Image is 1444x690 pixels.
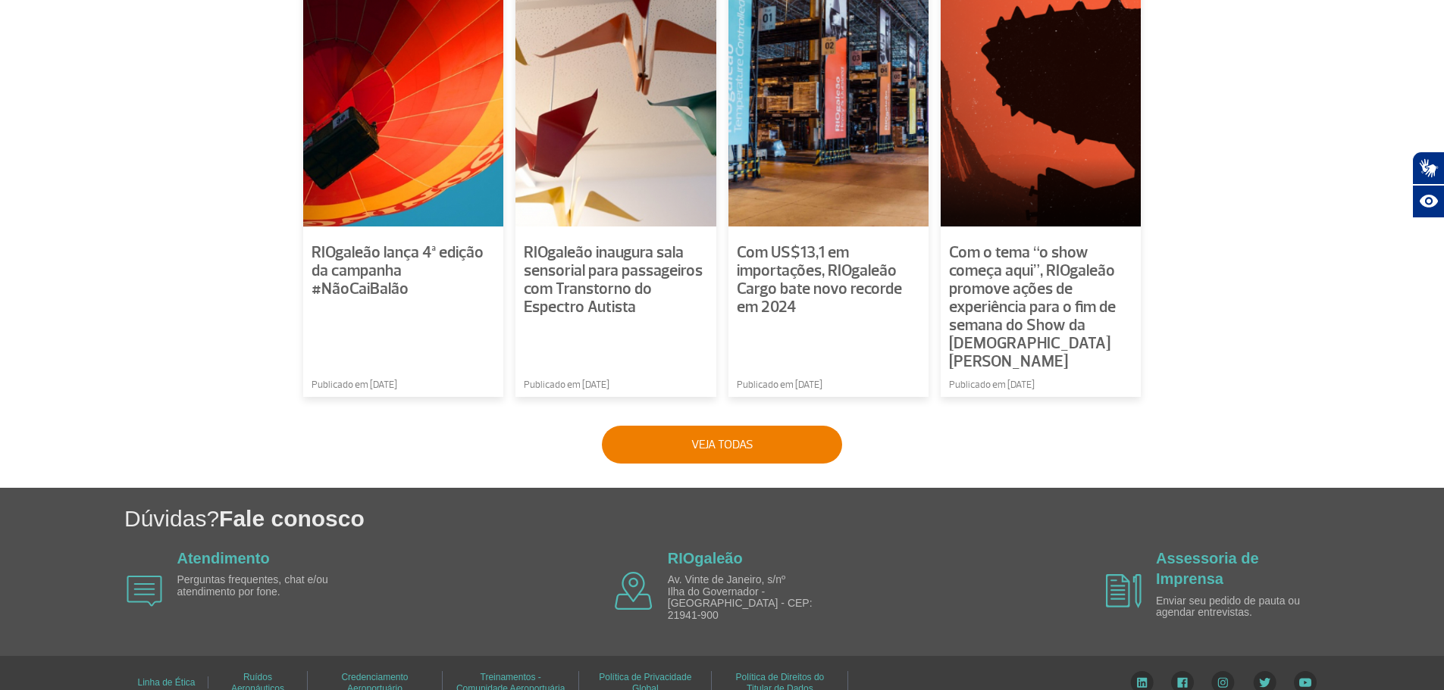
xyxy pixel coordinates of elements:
[177,550,270,567] a: Atendimento
[615,572,653,610] img: airplane icon
[124,503,1444,534] h1: Dúvidas?
[524,242,703,317] span: RIOgaleão inaugura sala sensorial para passageiros com Transtorno do Espectro Autista
[1412,185,1444,218] button: Abrir recursos assistivos.
[737,242,902,317] span: Com US$13,1 em importações, RIOgaleão Cargo bate novo recorde em 2024
[1412,151,1444,218] div: Plugin de acessibilidade da Hand Talk.
[668,550,743,567] a: RIOgaleão
[219,506,365,531] span: Fale conosco
[127,576,162,607] img: airplane icon
[312,242,484,299] span: RIOgaleão lança 4ª edição da campanha #NãoCaiBalão
[1412,151,1444,185] button: Abrir tradutor de língua de sinais.
[524,378,609,393] span: Publicado em [DATE]
[177,574,352,598] p: Perguntas frequentes, chat e/ou atendimento por fone.
[312,378,397,393] span: Publicado em [DATE]
[668,574,842,621] p: Av. Vinte de Janeiro, s/nº Ilha do Governador - [GEOGRAPHIC_DATA] - CEP: 21941-900
[949,242,1116,372] span: Com o tema “o show começa aqui”, RIOgaleão promove ações de experiência para o fim de semana do S...
[1156,595,1330,619] p: Enviar seu pedido de pauta ou agendar entrevistas.
[949,378,1035,393] span: Publicado em [DATE]
[602,426,842,464] button: Veja todas
[737,378,822,393] span: Publicado em [DATE]
[1156,550,1259,587] a: Assessoria de Imprensa
[1106,574,1142,608] img: airplane icon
